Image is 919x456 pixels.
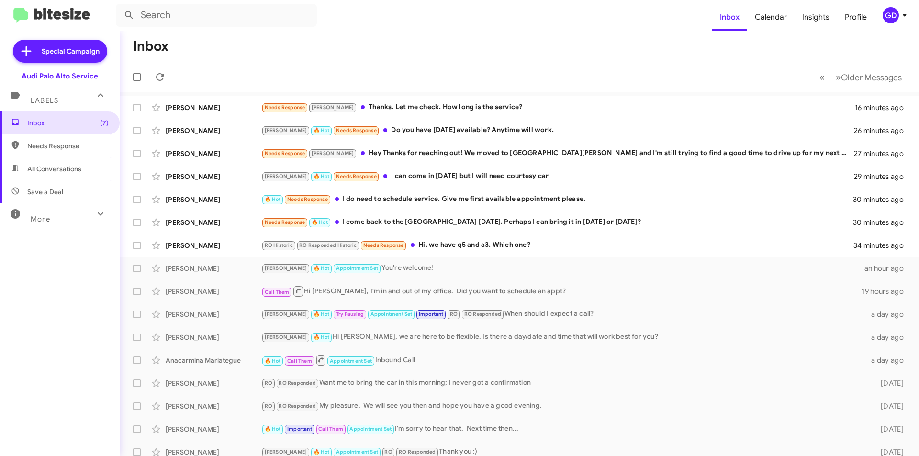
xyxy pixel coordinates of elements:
div: GD [883,7,899,23]
div: [DATE] [865,424,911,434]
div: Hi [PERSON_NAME], we are here to be flexible. Is there a day/date and time that will work best fo... [261,332,865,343]
span: Labels [31,96,58,105]
span: RO Responded [399,449,436,455]
span: 🔥 Hot [314,127,330,133]
div: When should I expect a call? [261,309,865,320]
div: Anacarmina Mariategue [166,356,261,365]
span: RO [384,449,392,455]
div: [PERSON_NAME] [166,126,261,135]
div: 34 minutes ago [854,241,911,250]
div: [PERSON_NAME] [166,310,261,319]
div: [PERSON_NAME] [166,264,261,273]
nav: Page navigation example [814,67,908,87]
h1: Inbox [133,39,168,54]
span: Needs Response [27,141,109,151]
span: 🔥 Hot [265,196,281,202]
div: I can come in [DATE] but I will need courtesy car [261,171,854,182]
span: Important [419,311,444,317]
span: RO [265,403,272,409]
span: Try Pausing [336,311,364,317]
div: My pleasure. We will see you then and hope you have a good evening. [261,400,865,412]
input: Search [116,4,317,27]
div: I do need to schedule service. Give me first available appointment please. [261,194,854,205]
div: [PERSON_NAME] [166,401,261,411]
span: Important [287,426,312,432]
span: Call Them [265,289,290,295]
div: You're welcome! [261,263,864,274]
a: Insights [795,3,837,31]
a: Calendar [747,3,795,31]
span: RO Historic [265,242,293,248]
div: 30 minutes ago [854,195,911,204]
span: [PERSON_NAME] [265,265,307,271]
span: 🔥 Hot [314,265,330,271]
span: RO [265,380,272,386]
span: 🔥 Hot [314,449,330,455]
div: [PERSON_NAME] [166,172,261,181]
a: Inbox [712,3,747,31]
span: RO Responded Historic [299,242,357,248]
span: [PERSON_NAME] [265,173,307,179]
span: Needs Response [336,127,377,133]
span: RO Responded [279,403,315,409]
span: Needs Response [287,196,328,202]
span: Needs Response [265,104,305,111]
div: a day ago [865,333,911,342]
span: » [836,71,841,83]
span: Appointment Set [336,449,378,455]
div: I'm sorry to hear that. Next time then... [261,423,865,434]
span: [PERSON_NAME] [265,449,307,455]
span: Special Campaign [42,46,100,56]
div: [PERSON_NAME] [166,287,261,296]
div: [DATE] [865,401,911,411]
span: Older Messages [841,72,902,83]
button: Previous [814,67,830,87]
div: 30 minutes ago [854,218,911,227]
span: 🔥 Hot [314,334,330,340]
div: a day ago [865,310,911,319]
a: Special Campaign [13,40,107,63]
span: Call Them [287,358,312,364]
span: All Conversations [27,164,81,174]
div: 19 hours ago [862,287,911,296]
div: a day ago [865,356,911,365]
span: More [31,215,50,223]
span: RO Responded [279,380,315,386]
div: [PERSON_NAME] [166,378,261,388]
div: Hi [PERSON_NAME], I'm in and out of my office. Did you want to schedule an appt? [261,285,862,297]
div: Do you have [DATE] available? Anytime will work. [261,125,854,136]
span: Appointment Set [336,265,378,271]
div: 16 minutes ago [855,103,911,112]
button: GD [874,7,908,23]
div: [PERSON_NAME] [166,103,261,112]
span: Needs Response [363,242,404,248]
span: [PERSON_NAME] [265,334,307,340]
span: Appointment Set [330,358,372,364]
div: 29 minutes ago [854,172,911,181]
span: [PERSON_NAME] [265,127,307,133]
span: (7) [100,118,109,128]
a: Profile [837,3,874,31]
div: Want me to bring the car in this morning; I never got a confirmation [261,378,865,389]
span: Inbox [27,118,109,128]
div: Thanks. Let me check. How long is the service? [261,102,855,113]
span: Save a Deal [27,187,63,197]
span: 🔥 Hot [314,311,330,317]
div: Audi Palo Alto Service [22,71,98,81]
span: 🔥 Hot [265,426,281,432]
div: an hour ago [864,264,911,273]
span: Call Them [318,426,343,432]
div: 26 minutes ago [854,126,911,135]
div: [DATE] [865,378,911,388]
span: 🔥 Hot [314,173,330,179]
div: [PERSON_NAME] [166,333,261,342]
div: Hi, we have q5 and a3. Which one? [261,240,854,251]
div: [PERSON_NAME] [166,195,261,204]
div: [PERSON_NAME] [166,241,261,250]
button: Next [830,67,908,87]
span: [PERSON_NAME] [312,104,354,111]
